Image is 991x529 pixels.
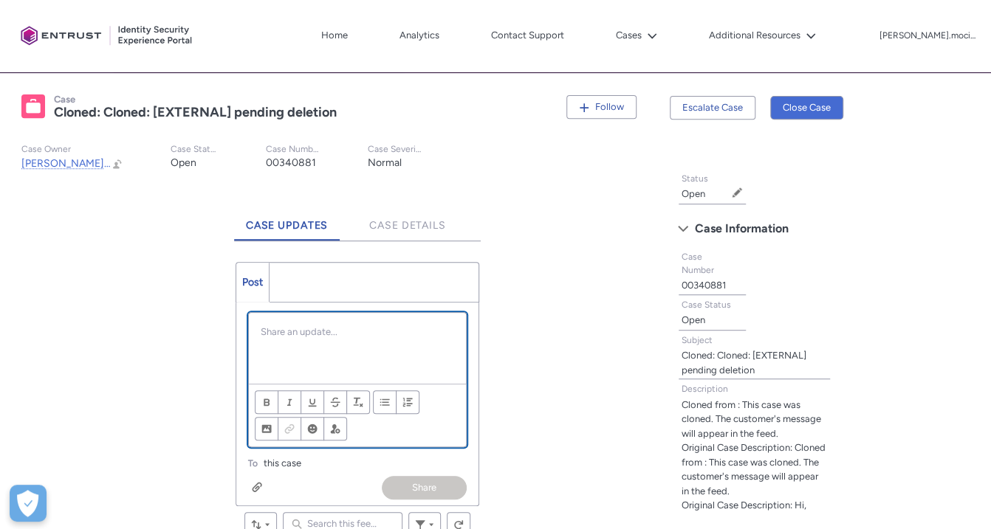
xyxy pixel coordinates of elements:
span: [PERSON_NAME].[PERSON_NAME] [21,157,189,170]
span: Subject [682,335,713,345]
a: Case Updates [234,200,340,241]
span: Case Details [369,219,446,232]
span: Case Status [682,300,731,310]
a: Home [318,24,352,46]
lightning-formatted-text: 00340881 [266,156,316,169]
p: Case Number [266,144,320,155]
button: Image [255,417,278,440]
p: [PERSON_NAME].mocioiu [879,31,975,41]
lightning-formatted-text: Cloned: Cloned: [EXTERNAL] pending deletion [682,350,806,376]
button: Edit Status [731,187,743,198]
a: Contact Support [487,24,568,46]
p: Case Status [171,144,219,155]
button: Open Preferences [10,485,47,522]
button: Italic [278,390,301,414]
lightning-formatted-text: Open [682,314,705,325]
lightning-formatted-text: Normal [368,156,402,169]
button: Cases [612,24,661,46]
span: To [248,458,258,469]
button: Share [382,476,467,499]
records-entity-label: Case [54,94,75,105]
lightning-formatted-text: Open [682,188,705,199]
div: Cookie Preferences [10,485,47,522]
button: User Profile sebastian.mocioiu [879,27,976,42]
ul: Format text [255,390,370,414]
button: Remove Formatting [346,390,370,414]
button: Underline [301,390,324,414]
button: Bold [255,390,278,414]
span: Case Updates [246,219,329,232]
p: Case Severity [368,144,422,155]
button: Case Information [671,217,839,241]
span: Follow [595,101,624,112]
button: Link [278,417,301,440]
span: Case Number [682,252,714,275]
button: Close Case [770,96,843,120]
button: Follow [566,95,637,119]
ul: Align text [373,390,419,414]
button: Bulleted List [373,390,397,414]
button: Strikethrough [323,390,347,414]
button: @Mention people and groups [323,417,347,440]
span: Description [682,384,728,394]
button: Escalate Case [670,96,755,120]
span: this case [264,456,301,471]
button: Numbered List [396,390,419,414]
a: Analytics, opens in new tab [396,24,443,46]
a: Case Details [357,200,458,241]
p: Case Owner [21,144,123,155]
ul: Insert content [255,417,347,440]
span: Post [242,276,263,288]
div: Chatter Publisher [236,262,479,507]
button: Insert Emoji [301,417,324,440]
span: Case Information [695,218,789,240]
lightning-formatted-text: 00340881 [682,280,726,291]
lightning-formatted-text: Open [171,156,196,169]
button: Change Owner [112,157,123,170]
a: Post [236,263,270,302]
span: Status [682,173,708,184]
lightning-formatted-text: Cloned: Cloned: [EXTERNAL] pending deletion [54,104,337,120]
button: Additional Resources [705,24,820,46]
